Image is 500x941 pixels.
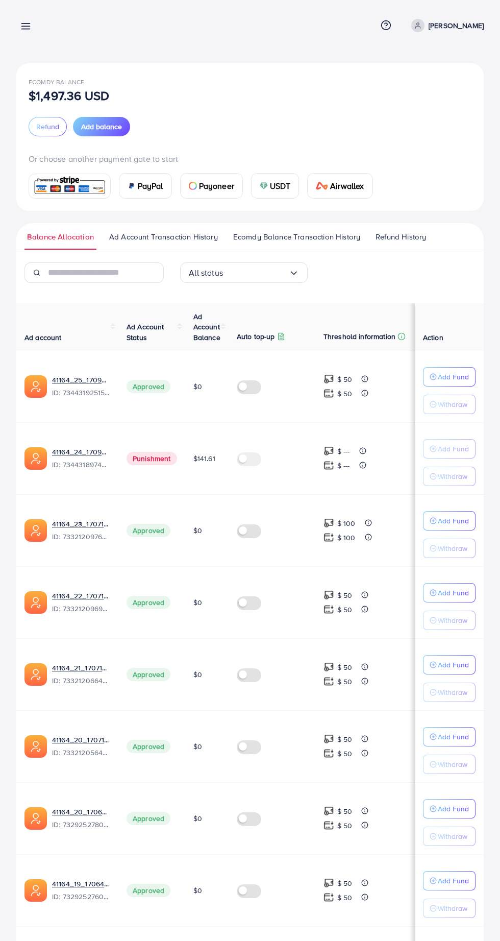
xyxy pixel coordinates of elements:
[423,827,476,846] button: Withdraw
[52,735,110,745] a: 41164_20_1707142368069
[270,180,291,192] span: USDT
[337,733,353,745] p: $ 50
[193,597,202,608] span: $0
[109,231,218,243] span: Ad Account Transaction History
[237,330,275,343] p: Auto top-up
[423,539,476,558] button: Withdraw
[52,735,110,758] div: <span class='underline'>41164_20_1707142368069</span></br>7332120564271874049
[423,467,476,486] button: Withdraw
[337,877,353,889] p: $ 50
[24,807,47,830] img: ic-ads-acc.e4c84228.svg
[193,885,202,896] span: $0
[323,878,334,888] img: top-up amount
[52,388,110,398] span: ID: 7344319251534069762
[323,374,334,384] img: top-up amount
[438,875,469,887] p: Add Fund
[52,591,110,601] a: 41164_22_1707142456408
[52,663,110,686] div: <span class='underline'>41164_21_1707142387585</span></br>7332120664427642882
[24,735,47,758] img: ic-ads-acc.e4c84228.svg
[32,175,107,197] img: card
[189,265,223,281] span: All status
[438,614,467,626] p: Withdraw
[337,388,353,400] p: $ 50
[127,740,170,753] span: Approved
[52,675,110,686] span: ID: 7332120664427642882
[438,443,469,455] p: Add Fund
[119,173,172,199] a: cardPayPal
[24,332,62,343] span: Ad account
[438,587,469,599] p: Add Fund
[52,819,110,830] span: ID: 7329252780571557890
[127,668,170,681] span: Approved
[423,332,443,343] span: Action
[438,902,467,914] p: Withdraw
[323,446,334,456] img: top-up amount
[52,604,110,614] span: ID: 7332120969684811778
[307,173,372,199] a: cardAirwallex
[127,596,170,609] span: Approved
[323,388,334,399] img: top-up amount
[127,322,164,342] span: Ad Account Status
[52,891,110,902] span: ID: 7329252760468127746
[423,511,476,530] button: Add Fund
[323,604,334,615] img: top-up amount
[438,542,467,554] p: Withdraw
[337,661,353,673] p: $ 50
[423,899,476,918] button: Withdraw
[423,611,476,630] button: Withdraw
[438,515,469,527] p: Add Fund
[52,519,110,529] a: 41164_23_1707142475983
[36,122,59,132] span: Refund
[127,884,170,897] span: Approved
[337,891,353,904] p: $ 50
[438,686,467,698] p: Withdraw
[52,879,110,889] a: 41164_19_1706474666940
[337,675,353,688] p: $ 50
[199,180,234,192] span: Payoneer
[337,604,353,616] p: $ 50
[29,153,471,165] p: Or choose another payment gate to start
[52,460,110,470] span: ID: 7344318974215340033
[438,398,467,411] p: Withdraw
[337,460,350,472] p: $ ---
[52,375,110,385] a: 41164_25_1709982599082
[423,799,476,818] button: Add Fund
[423,871,476,890] button: Add Fund
[127,452,177,465] span: Punishment
[438,470,467,482] p: Withdraw
[438,830,467,842] p: Withdraw
[138,180,163,192] span: PayPal
[323,330,395,343] p: Threshold information
[323,590,334,600] img: top-up amount
[128,182,136,190] img: card
[438,659,469,671] p: Add Fund
[438,758,467,770] p: Withdraw
[423,683,476,702] button: Withdraw
[193,525,202,536] span: $0
[323,460,334,471] img: top-up amount
[193,453,215,464] span: $141.61
[323,748,334,759] img: top-up amount
[52,447,110,457] a: 41164_24_1709982576916
[407,19,484,32] a: [PERSON_NAME]
[193,381,202,392] span: $0
[260,182,268,190] img: card
[81,122,122,132] span: Add balance
[323,820,334,831] img: top-up amount
[323,734,334,744] img: top-up amount
[316,182,328,190] img: card
[52,663,110,673] a: 41164_21_1707142387585
[29,89,109,102] p: $1,497.36 USD
[52,375,110,398] div: <span class='underline'>41164_25_1709982599082</span></br>7344319251534069762
[323,676,334,687] img: top-up amount
[52,807,110,830] div: <span class='underline'>41164_20_1706474683598</span></br>7329252780571557890
[323,518,334,528] img: top-up amount
[180,173,243,199] a: cardPayoneer
[233,231,360,243] span: Ecomdy Balance Transaction History
[52,519,110,542] div: <span class='underline'>41164_23_1707142475983</span></br>7332120976240689154
[24,447,47,470] img: ic-ads-acc.e4c84228.svg
[423,755,476,774] button: Withdraw
[29,174,111,199] a: card
[193,311,220,343] span: Ad Account Balance
[423,655,476,674] button: Add Fund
